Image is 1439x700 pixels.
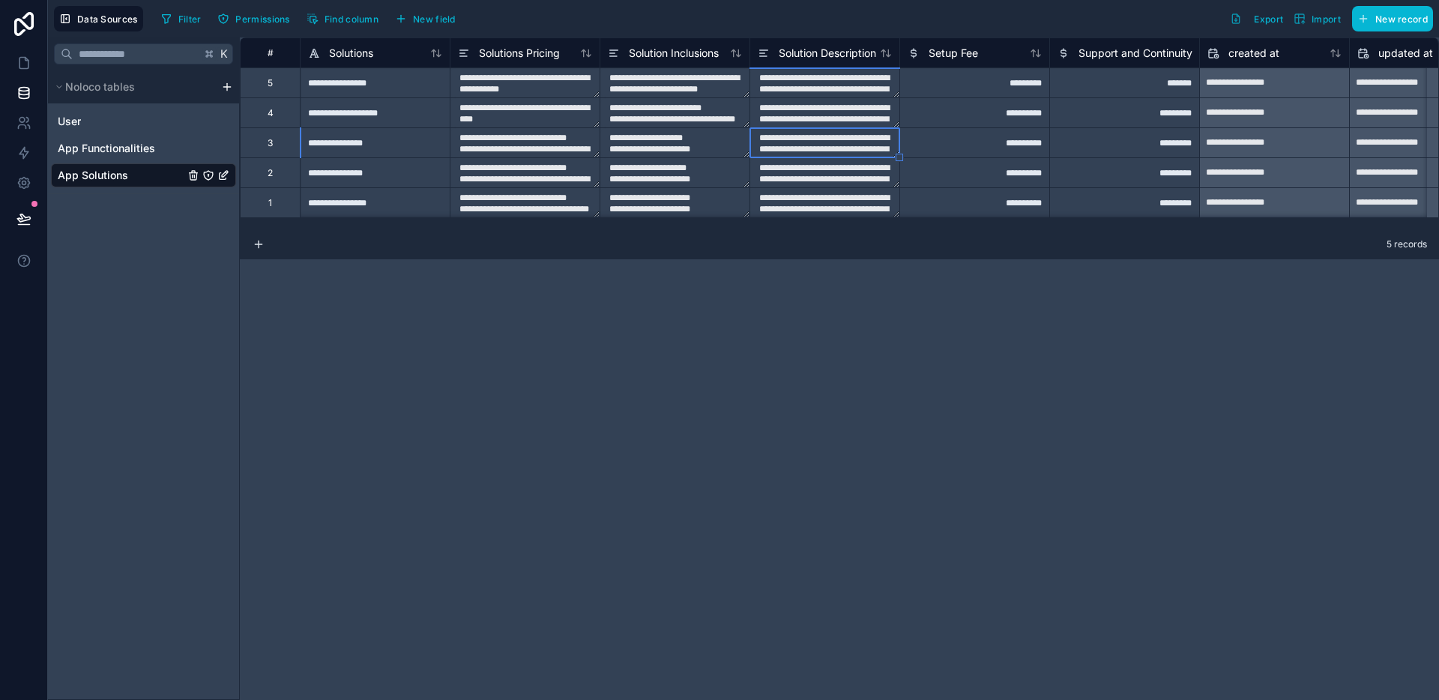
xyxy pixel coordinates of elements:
[325,13,378,25] span: Find column
[1254,13,1283,25] span: Export
[929,46,978,61] span: Setup Fee
[268,137,273,149] div: 3
[1387,238,1427,250] span: 5 records
[235,13,289,25] span: Permissions
[54,6,143,31] button: Data Sources
[329,46,373,61] span: Solutions
[629,46,719,61] span: Solution Inclusions
[390,7,461,30] button: New field
[1352,6,1433,31] button: New record
[1375,13,1428,25] span: New record
[212,7,295,30] button: Permissions
[479,46,560,61] span: Solutions Pricing
[155,7,207,30] button: Filter
[178,13,202,25] span: Filter
[268,197,272,209] div: 1
[252,47,289,58] div: #
[77,13,138,25] span: Data Sources
[268,107,274,119] div: 4
[1288,6,1346,31] button: Import
[413,13,456,25] span: New field
[1378,46,1433,61] span: updated at
[268,77,273,89] div: 5
[301,7,384,30] button: Find column
[212,7,301,30] a: Permissions
[1225,6,1288,31] button: Export
[268,167,273,179] div: 2
[1228,46,1279,61] span: created at
[1079,46,1192,61] span: Support and Continuity
[1346,6,1433,31] a: New record
[219,49,229,59] span: K
[779,46,876,61] span: Solution Description
[1312,13,1341,25] span: Import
